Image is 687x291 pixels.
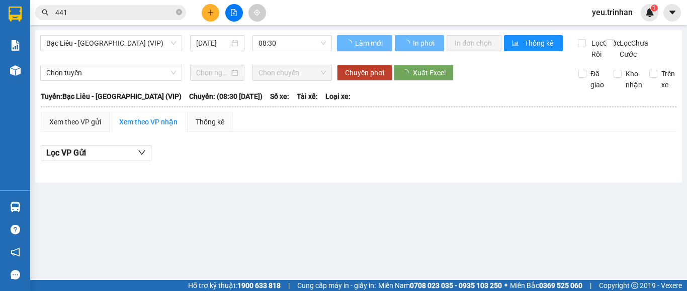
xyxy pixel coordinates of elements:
strong: 0369 525 060 [539,281,582,289]
img: warehouse-icon [10,65,21,76]
span: Lọc VP Gửi [46,147,86,159]
span: 1 [652,5,656,12]
input: Chọn ngày [196,67,229,78]
span: Loại xe: [325,91,351,102]
span: Miền Bắc [510,280,582,291]
span: Lọc Chưa Cước [616,38,650,60]
span: Bạc Liêu - Sài Gòn (VIP) [46,36,176,51]
div: Xem theo VP nhận [119,116,178,127]
img: solution-icon [10,40,21,51]
span: close-circle [176,9,182,15]
button: aim [248,4,266,22]
button: Lọc VP Gửi [41,145,151,161]
span: Thống kê [525,38,555,49]
span: copyright [631,282,638,289]
span: message [11,270,20,279]
button: caret-down [663,4,681,22]
b: TRÍ NHÂN [58,7,109,19]
img: logo-vxr [9,7,22,22]
div: Thống kê [196,116,224,127]
span: aim [253,9,261,16]
sup: 1 [651,5,658,12]
span: Số xe: [270,91,289,102]
span: yeu.trinhan [584,6,641,19]
span: caret-down [668,8,677,17]
span: Miền Nam [378,280,502,291]
button: file-add [225,4,243,22]
span: phone [58,49,66,57]
button: In đơn chọn [447,35,501,51]
span: Hỗ trợ kỹ thuật: [188,280,281,291]
span: Lọc Cước Rồi [587,38,622,60]
span: 08:30 [259,36,326,51]
span: loading [403,40,411,47]
span: file-add [230,9,237,16]
span: environment [58,24,66,32]
span: ⚪️ [504,283,507,287]
span: Tài xế: [297,91,318,102]
img: warehouse-icon [10,202,21,212]
b: GỬI : VP Giá Rai [5,75,103,91]
span: Kho nhận [622,68,646,90]
span: loading [345,40,354,47]
span: plus [207,9,214,16]
span: In phơi [413,38,436,49]
button: Làm mới [337,35,392,51]
input: Tìm tên, số ĐT hoặc mã đơn [55,7,174,18]
strong: 0708 023 035 - 0935 103 250 [410,281,502,289]
span: | [288,280,290,291]
span: close-circle [176,8,182,18]
span: Cung cấp máy in - giấy in: [297,280,376,291]
span: notification [11,247,20,257]
strong: 1900 633 818 [237,281,281,289]
li: [STREET_ADDRESS][PERSON_NAME][PERSON_NAME] [5,22,192,47]
img: icon-new-feature [645,8,654,17]
li: 0983 44 7777 [5,47,192,60]
input: 12/10/2025 [196,38,229,49]
button: Chuyển phơi [337,65,392,81]
span: Chọn tuyến [46,65,176,80]
button: plus [202,4,219,22]
span: | [590,280,591,291]
span: Chọn chuyến [259,65,326,80]
span: Trên xe [657,68,679,90]
span: Làm mới [355,38,384,49]
button: In phơi [395,35,444,51]
span: search [42,9,49,16]
span: bar-chart [512,40,521,48]
span: question-circle [11,225,20,234]
span: Đã giao [586,68,608,90]
b: Tuyến: Bạc Liêu - [GEOGRAPHIC_DATA] (VIP) [41,92,182,100]
span: down [138,149,146,157]
button: bar-chartThống kê [504,35,563,51]
span: Chuyến: (08:30 [DATE]) [189,91,263,102]
button: Xuất Excel [394,65,454,81]
div: Xem theo VP gửi [49,116,101,127]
